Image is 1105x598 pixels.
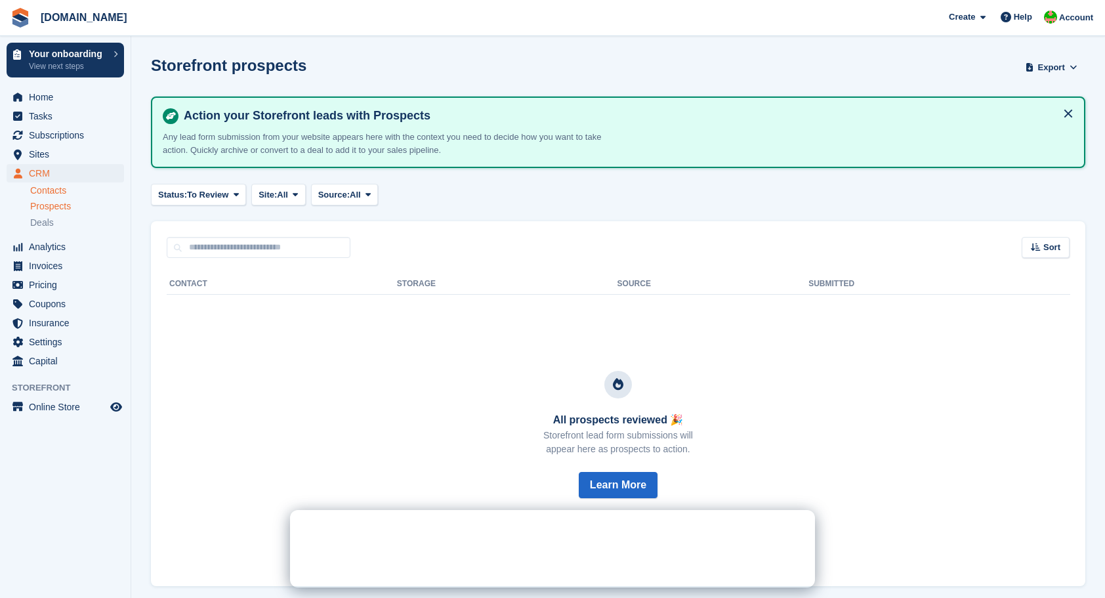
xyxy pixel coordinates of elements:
span: Pricing [29,276,108,294]
a: menu [7,238,124,256]
span: Online Store [29,398,108,416]
a: [DOMAIN_NAME] [35,7,133,28]
button: Learn More [579,472,657,498]
a: Your onboarding View next steps [7,43,124,77]
h3: All prospects reviewed 🎉 [543,414,693,426]
span: Status: [158,188,187,202]
a: menu [7,88,124,106]
span: Source: [318,188,350,202]
p: Storefront lead form submissions will appear here as prospects to action. [543,429,693,456]
span: Capital [29,352,108,370]
a: Preview store [108,399,124,415]
span: Coupons [29,295,108,313]
p: Any lead form submission from your website appears here with the context you need to decide how y... [163,131,622,156]
span: Analytics [29,238,108,256]
span: Help [1014,11,1032,24]
span: Insurance [29,314,108,332]
iframe: Intercom live chat banner [290,510,815,587]
a: menu [7,398,124,416]
h4: Action your Storefront leads with Prospects [178,108,1074,123]
span: Invoices [29,257,108,275]
a: menu [7,276,124,294]
button: Export [1022,56,1080,78]
span: Storefront [12,381,131,395]
button: Source: All [311,184,379,205]
a: menu [7,333,124,351]
a: menu [7,257,124,275]
a: menu [7,107,124,125]
a: Prospects [30,200,124,213]
span: Site: [259,188,277,202]
a: menu [7,126,124,144]
button: Status: To Review [151,184,246,205]
th: Storage [397,274,617,295]
span: Sort [1043,241,1060,254]
a: menu [7,145,124,163]
a: menu [7,352,124,370]
span: To Review [187,188,228,202]
a: Deals [30,216,124,230]
span: Sites [29,145,108,163]
span: Home [29,88,108,106]
a: menu [7,164,124,182]
img: stora-icon-8386f47178a22dfd0bd8f6a31ec36ba5ce8667c1dd55bd0f319d3a0aa187defe.svg [10,8,30,28]
span: Subscriptions [29,126,108,144]
h1: Storefront prospects [151,56,306,74]
span: Prospects [30,200,71,213]
span: CRM [29,164,108,182]
th: Source [617,274,809,295]
img: Ian Dunnaker [1044,11,1057,24]
th: Submitted [808,274,1070,295]
span: Tasks [29,107,108,125]
p: View next steps [29,60,107,72]
span: Export [1038,61,1065,74]
span: Account [1059,11,1093,24]
p: Your onboarding [29,49,107,58]
th: Contact [167,274,397,295]
button: Site: All [251,184,306,205]
span: Deals [30,217,54,229]
span: All [277,188,288,202]
a: menu [7,295,124,313]
span: Settings [29,333,108,351]
span: Create [949,11,975,24]
a: menu [7,314,124,332]
span: All [350,188,361,202]
a: Contacts [30,184,124,197]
